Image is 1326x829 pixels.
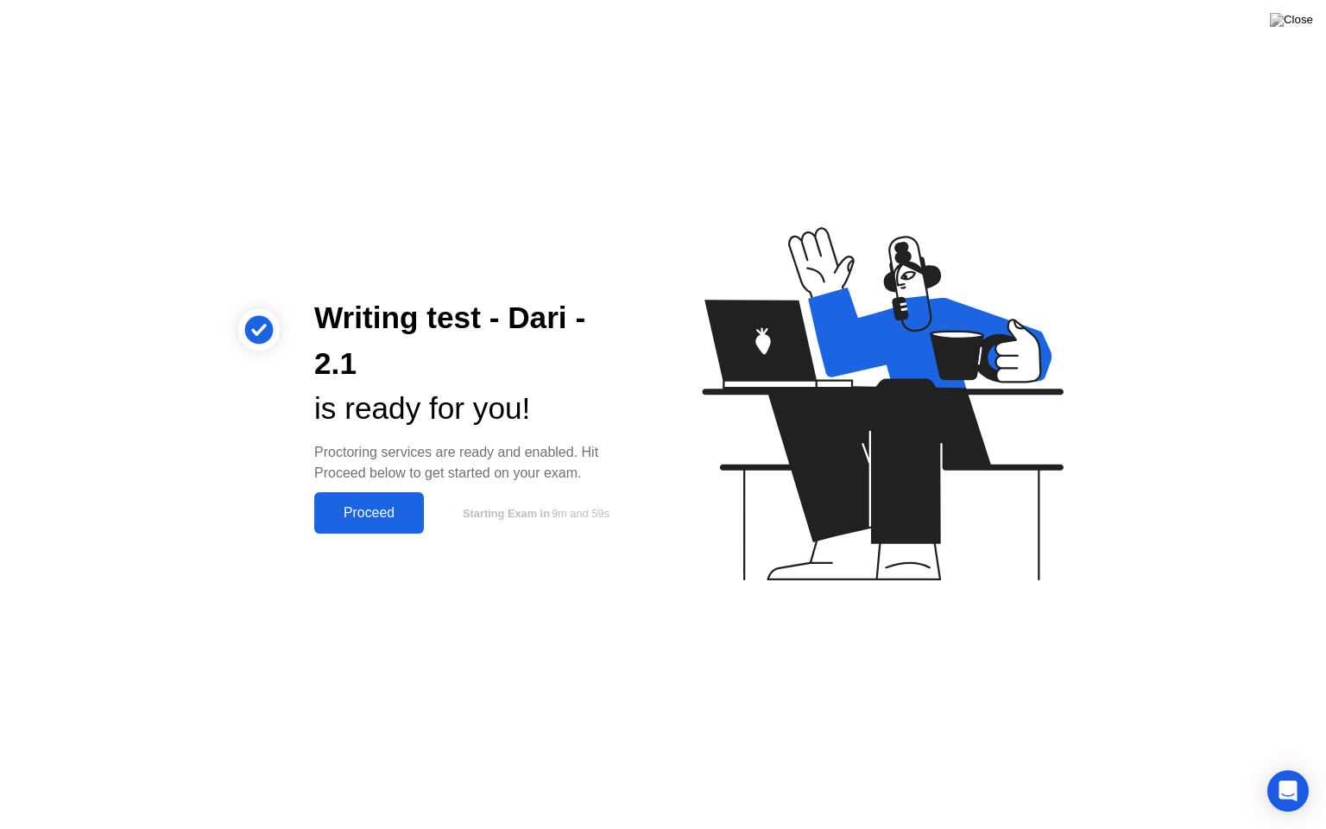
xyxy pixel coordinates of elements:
[314,492,424,534] button: Proceed
[1267,770,1309,812] div: Open Intercom Messenger
[552,507,609,520] span: 9m and 59s
[314,442,635,484] div: Proctoring services are ready and enabled. Hit Proceed below to get started on your exam.
[433,497,635,529] button: Starting Exam in9m and 59s
[314,386,635,432] div: is ready for you!
[319,505,419,521] div: Proceed
[1270,13,1313,27] img: Close
[314,295,635,387] div: Writing test - Dari - 2.1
